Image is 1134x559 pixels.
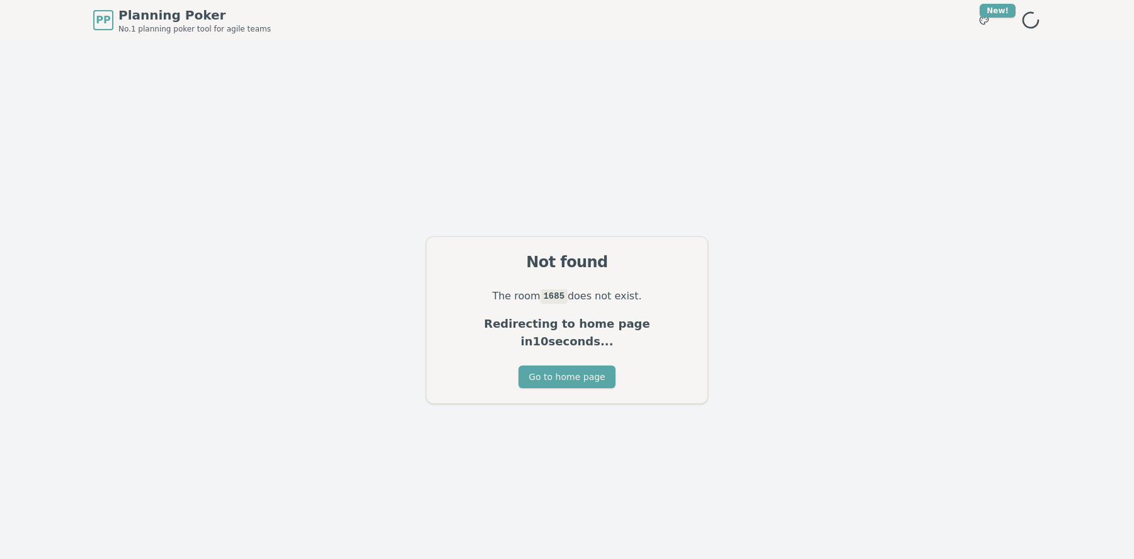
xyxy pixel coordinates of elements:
[980,4,1016,18] div: New!
[96,13,110,28] span: PP
[118,24,271,34] span: No.1 planning poker tool for agile teams
[118,6,271,24] span: Planning Poker
[973,9,995,32] button: New!
[442,287,692,305] p: The room does not exist.
[541,289,568,303] code: 1685
[518,366,615,388] button: Go to home page
[93,6,271,34] a: PPPlanning PokerNo.1 planning poker tool for agile teams
[442,252,692,272] div: Not found
[442,315,692,350] p: Redirecting to home page in 10 seconds...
